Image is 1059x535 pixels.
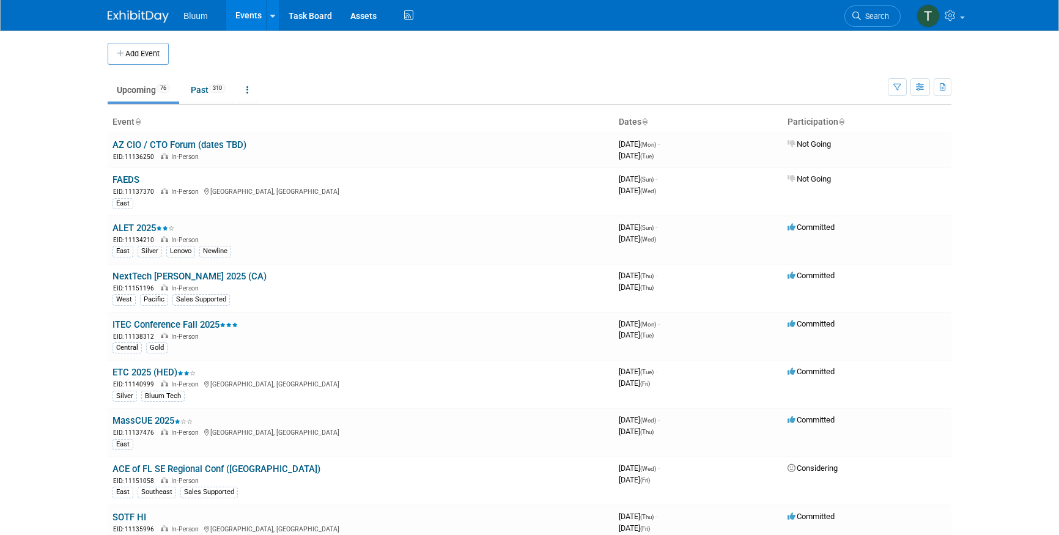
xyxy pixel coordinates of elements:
span: [DATE] [619,151,654,160]
div: [GEOGRAPHIC_DATA], [GEOGRAPHIC_DATA] [113,186,609,196]
span: EID: 11140999 [113,381,159,388]
span: - [655,367,657,376]
th: Participation [783,112,951,133]
th: Event [108,112,614,133]
a: NextTech [PERSON_NAME] 2025 (CA) [113,271,267,282]
span: (Tue) [640,332,654,339]
img: In-Person Event [161,333,168,339]
th: Dates [614,112,783,133]
span: [DATE] [619,523,650,533]
a: AZ CIO / CTO Forum (dates TBD) [113,139,246,150]
a: Upcoming76 [108,78,179,101]
span: (Wed) [640,417,656,424]
span: In-Person [171,380,202,388]
div: Bluum Tech [141,391,185,402]
span: [DATE] [619,378,650,388]
span: [DATE] [619,223,657,232]
span: [DATE] [619,186,656,195]
span: (Sun) [640,176,654,183]
div: East [113,439,133,450]
span: [DATE] [619,367,657,376]
img: In-Person Event [161,380,168,386]
span: - [655,223,657,232]
button: Add Event [108,43,169,65]
a: Sort by Event Name [135,117,141,127]
span: EID: 11138312 [113,333,159,340]
span: - [658,463,660,473]
div: Southeast [138,487,176,498]
img: In-Person Event [161,284,168,290]
span: In-Person [171,429,202,437]
div: West [113,294,136,305]
div: Pacific [140,294,168,305]
span: In-Person [171,236,202,244]
span: Search [861,12,889,21]
span: (Thu) [640,429,654,435]
span: Bluum [183,11,208,21]
span: (Thu) [640,284,654,291]
span: - [658,415,660,424]
span: [DATE] [619,330,654,339]
a: Sort by Start Date [641,117,648,127]
span: (Thu) [640,273,654,279]
span: - [655,174,657,183]
span: [DATE] [619,174,657,183]
span: EID: 11134210 [113,237,159,243]
span: - [658,139,660,149]
span: Committed [788,512,835,521]
img: In-Person Event [161,153,168,159]
span: (Wed) [640,236,656,243]
span: Committed [788,367,835,376]
span: - [655,512,657,521]
img: Taylor Bradley [917,4,940,28]
span: (Mon) [640,141,656,148]
span: (Tue) [640,369,654,375]
span: (Tue) [640,153,654,160]
span: [DATE] [619,415,660,424]
span: [DATE] [619,271,657,280]
span: (Wed) [640,465,656,472]
span: - [655,271,657,280]
span: [DATE] [619,319,660,328]
span: Committed [788,223,835,232]
a: Search [844,6,901,27]
span: (Wed) [640,188,656,194]
div: Newline [199,246,231,257]
a: Past310 [182,78,235,101]
span: (Fri) [640,525,650,532]
div: Silver [138,246,162,257]
span: (Fri) [640,477,650,484]
span: Considering [788,463,838,473]
span: In-Person [171,188,202,196]
a: ETC 2025 (HED) [113,367,196,378]
span: In-Person [171,153,202,161]
img: In-Person Event [161,525,168,531]
span: (Thu) [640,514,654,520]
div: Sales Supported [180,487,238,498]
span: EID: 11137476 [113,429,159,436]
span: (Mon) [640,321,656,328]
span: Not Going [788,139,831,149]
div: Sales Supported [172,294,230,305]
div: [GEOGRAPHIC_DATA], [GEOGRAPHIC_DATA] [113,523,609,534]
span: [DATE] [619,475,650,484]
a: ITEC Conference Fall 2025 [113,319,238,330]
span: Committed [788,271,835,280]
div: East [113,198,133,209]
img: In-Person Event [161,429,168,435]
span: EID: 11135996 [113,526,159,533]
a: Sort by Participation Type [838,117,844,127]
img: ExhibitDay [108,10,169,23]
a: MassCUE 2025 [113,415,193,426]
div: Central [113,342,142,353]
a: ACE of FL SE Regional Conf ([GEOGRAPHIC_DATA]) [113,463,320,474]
div: [GEOGRAPHIC_DATA], [GEOGRAPHIC_DATA] [113,427,609,437]
div: Silver [113,391,137,402]
span: [DATE] [619,463,660,473]
a: FAEDS [113,174,139,185]
span: 310 [209,84,226,93]
div: Gold [146,342,168,353]
img: In-Person Event [161,188,168,194]
img: In-Person Event [161,236,168,242]
span: (Sun) [640,224,654,231]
